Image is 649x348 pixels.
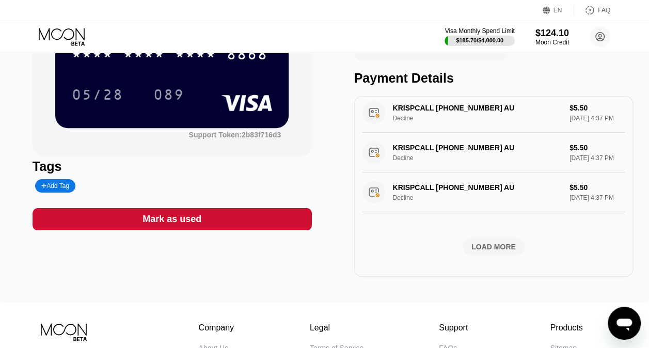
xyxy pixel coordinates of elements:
div: Add Tag [41,182,69,189]
div: Products [550,323,582,333]
div: 05/28 [64,82,131,107]
div: Moon Credit [535,39,569,46]
div: LOAD MORE [471,242,516,251]
div: Support [439,323,474,333]
div: Visa Monthly Spend Limit [445,27,514,35]
div: Legal [310,323,363,333]
div: LOAD MORE [362,238,625,256]
div: Tags [33,159,312,174]
div: Support Token: 2b83f716d3 [188,131,281,139]
div: Visa Monthly Spend Limit$185.70/$4,000.00 [445,27,514,46]
div: Add Tag [35,179,75,193]
div: 089 [153,88,184,104]
div: FAQ [574,5,610,15]
div: $124.10Moon Credit [535,28,569,46]
div: 8868 [227,48,268,64]
div: Company [199,323,234,333]
div: $185.70 / $4,000.00 [456,37,503,43]
div: 089 [146,82,192,107]
div: Support Token:2b83f716d3 [188,131,281,139]
div: Mark as used [33,208,312,230]
div: 05/28 [72,88,123,104]
div: EN [543,5,574,15]
div: EN [553,7,562,14]
div: Payment Details [354,71,634,86]
iframe: Button to launch messaging window [608,307,641,340]
div: FAQ [598,7,610,14]
div: Mark as used [143,213,201,225]
div: $124.10 [535,28,569,39]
